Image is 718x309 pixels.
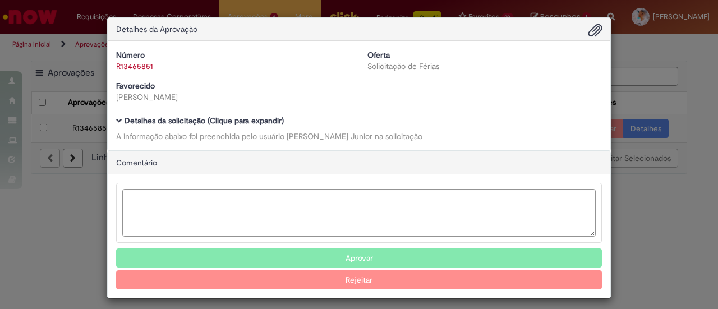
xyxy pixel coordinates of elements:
button: Rejeitar [116,270,602,289]
span: Comentário [116,158,157,168]
a: R13465851 [116,61,153,71]
span: Detalhes da Aprovação [116,24,197,34]
b: Favorecido [116,81,155,91]
b: Oferta [367,50,390,60]
b: Número [116,50,145,60]
div: Solicitação de Férias [367,61,602,72]
h5: Detalhes da solicitação (Clique para expandir) [116,117,602,125]
div: [PERSON_NAME] [116,91,351,103]
div: A informação abaixo foi preenchida pelo usuário [PERSON_NAME] Junior na solicitação [116,131,602,142]
b: Detalhes da solicitação (Clique para expandir) [125,116,284,126]
button: Aprovar [116,248,602,268]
